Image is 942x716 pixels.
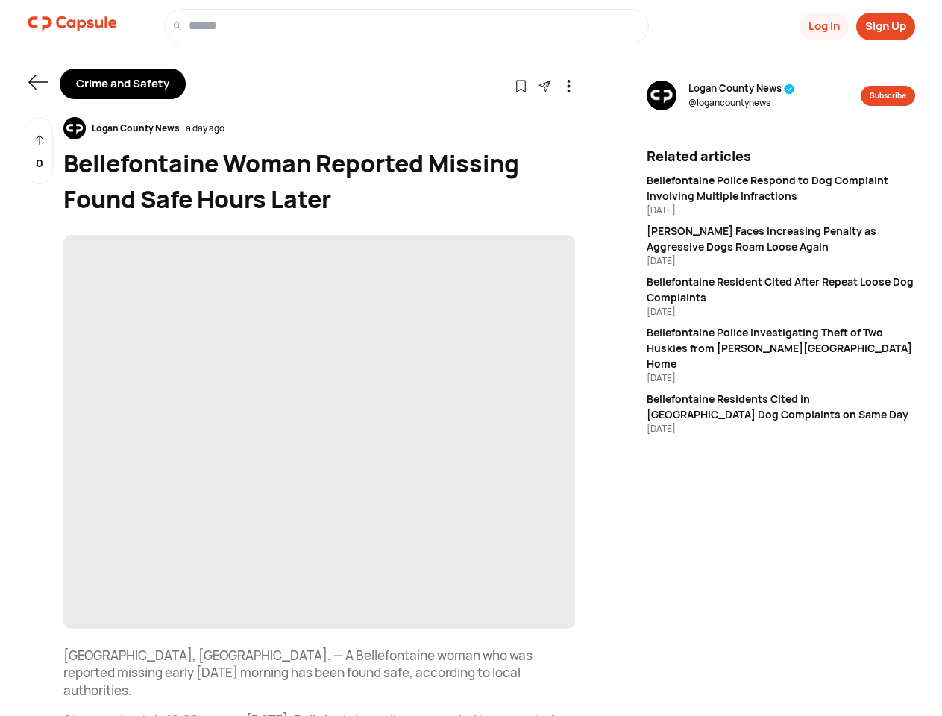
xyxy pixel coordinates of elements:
[647,254,915,268] div: [DATE]
[647,223,915,254] div: [PERSON_NAME] Faces Increasing Penalty as Aggressive Dogs Roam Loose Again
[63,235,575,629] span: ‌
[800,13,849,40] button: Log In
[86,122,186,135] div: Logan County News
[186,122,224,135] div: a day ago
[28,9,117,43] a: logo
[647,324,915,371] div: Bellefontaine Police Investigating Theft of Two Huskies from [PERSON_NAME][GEOGRAPHIC_DATA] Home
[688,81,795,96] span: Logan County News
[861,86,915,106] button: Subscribe
[647,172,915,204] div: Bellefontaine Police Respond to Dog Complaint Involving Multiple Infractions
[60,69,186,99] div: Crime and Safety
[647,204,915,217] div: [DATE]
[647,391,915,422] div: Bellefontaine Residents Cited in [GEOGRAPHIC_DATA] Dog Complaints on Same Day
[647,274,915,305] div: Bellefontaine Resident Cited After Repeat Loose Dog Complaints
[28,9,117,39] img: logo
[36,155,43,172] p: 0
[63,117,86,139] img: resizeImage
[784,84,795,95] img: tick
[688,96,795,110] span: @ logancountynews
[63,145,575,217] div: Bellefontaine Woman Reported Missing Found Safe Hours Later
[647,81,676,110] img: resizeImage
[647,422,915,436] div: [DATE]
[856,13,915,40] button: Sign Up
[647,146,915,166] div: Related articles
[647,305,915,318] div: [DATE]
[647,371,915,385] div: [DATE]
[63,647,575,700] p: [GEOGRAPHIC_DATA], [GEOGRAPHIC_DATA]. — A Bellefontaine woman who was reported missing early [DAT...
